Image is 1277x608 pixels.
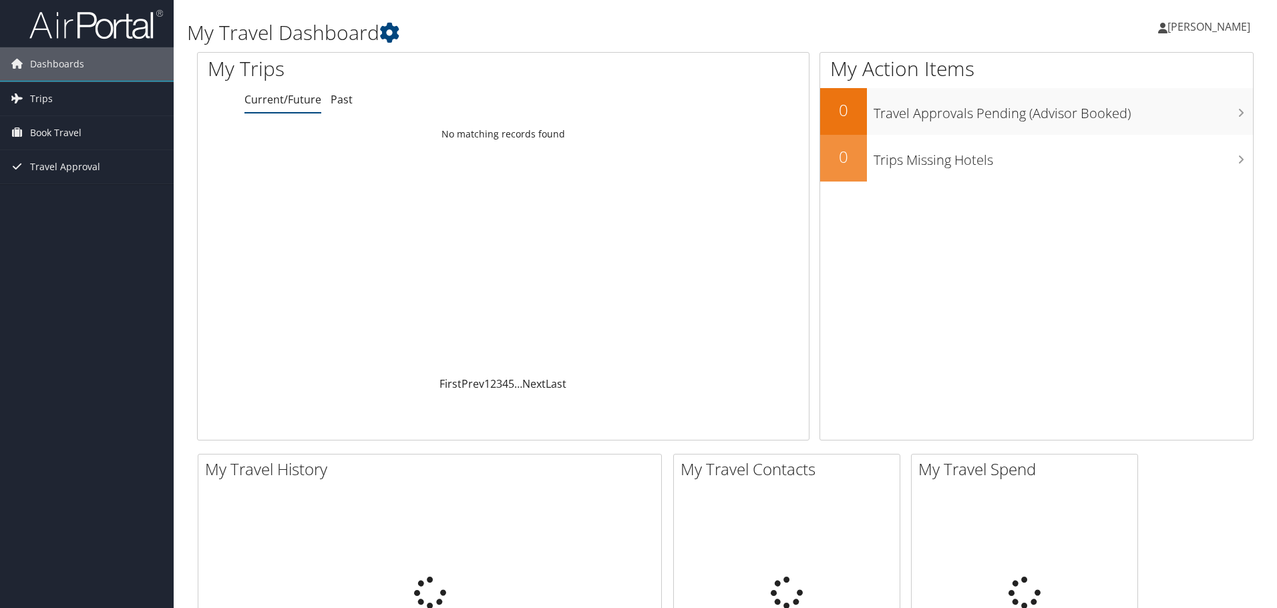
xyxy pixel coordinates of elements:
a: 3 [496,376,502,391]
h1: My Action Items [820,55,1253,83]
a: 4 [502,376,508,391]
span: [PERSON_NAME] [1167,19,1250,34]
a: 0Trips Missing Hotels [820,135,1253,182]
h2: 0 [820,99,867,121]
a: 2 [490,376,496,391]
a: Prev [462,376,484,391]
span: Book Travel [30,116,81,149]
span: Dashboards [30,47,84,81]
a: 1 [484,376,490,391]
h3: Trips Missing Hotels [874,144,1253,170]
a: 5 [508,376,514,391]
a: First [439,376,462,391]
h2: 0 [820,145,867,168]
img: airportal-logo.png [29,9,163,40]
span: Trips [30,82,53,115]
h2: My Travel Contacts [681,458,900,481]
a: Past [331,92,353,107]
a: Current/Future [244,92,321,107]
a: [PERSON_NAME] [1158,7,1264,47]
a: Last [546,376,566,391]
h1: My Travel Dashboard [187,19,905,47]
span: … [514,376,522,391]
h2: My Travel Spend [918,458,1137,481]
h2: My Travel History [205,458,661,481]
a: 0Travel Approvals Pending (Advisor Booked) [820,88,1253,135]
span: Travel Approval [30,150,100,184]
a: Next [522,376,546,391]
h3: Travel Approvals Pending (Advisor Booked) [874,97,1253,123]
h1: My Trips [208,55,544,83]
td: No matching records found [198,122,809,146]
